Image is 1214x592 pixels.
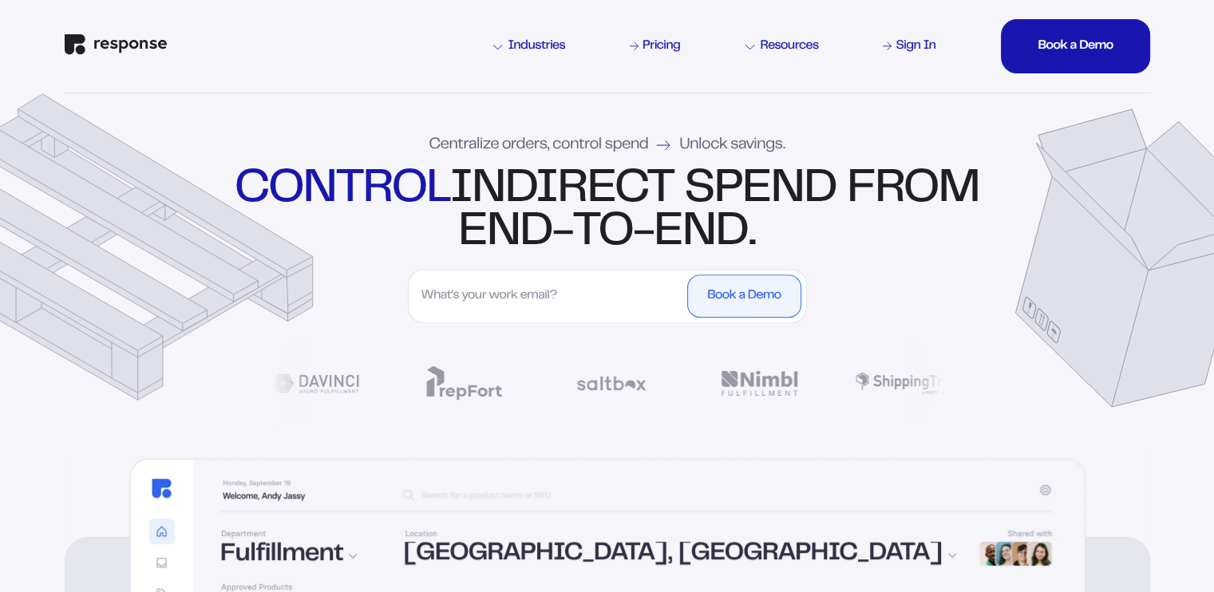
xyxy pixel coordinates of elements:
input: What's your work email? [413,274,684,318]
div: Pricing [643,40,680,53]
button: Book a DemoBook a DemoBook a DemoBook a Demo [1001,19,1149,73]
div: Book a Demo [707,290,781,302]
div: Resources [745,40,818,53]
div: Industries [493,40,565,53]
div: Fulfillment [220,543,385,568]
div: Book a Demo [1038,40,1113,53]
div: Sign In [896,40,935,53]
div: [GEOGRAPHIC_DATA], [GEOGRAPHIC_DATA] [403,542,957,567]
button: Book a Demo [687,274,801,318]
div: indirect spend from end-to-end. [231,168,983,255]
a: Response Home [65,34,167,59]
a: Pricing [627,37,683,56]
a: Sign In [880,37,939,56]
span: Unlock savings. [679,137,785,153]
div: Centralize orders, control spend [429,137,785,153]
img: Response Logo [65,34,167,55]
strong: control [235,169,449,211]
